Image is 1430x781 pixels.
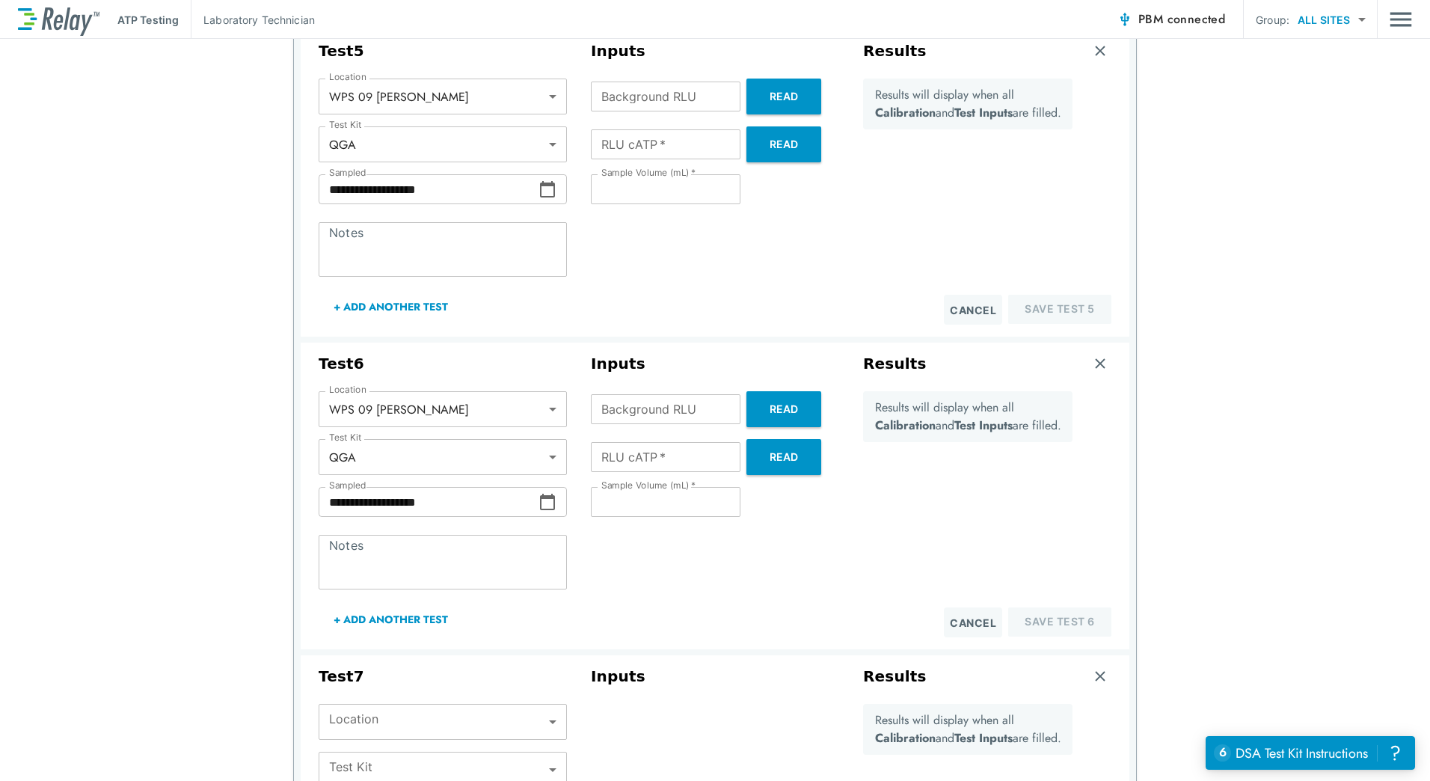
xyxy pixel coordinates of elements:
label: Sampled [329,480,366,491]
button: Cancel [944,607,1002,637]
h3: Results [863,42,927,61]
div: QGA [319,442,567,472]
h3: Results [863,667,927,686]
img: LuminUltra Relay [18,4,99,36]
button: Main menu [1390,5,1412,34]
b: Test Inputs [954,104,1013,121]
button: Read [746,79,821,114]
h3: Test 6 [319,355,567,373]
b: Calibration [875,417,936,434]
b: Calibration [875,104,936,121]
h3: Inputs [591,667,839,686]
p: Laboratory Technician [203,12,315,28]
b: Calibration [875,729,936,747]
span: connected [1167,10,1226,28]
p: Group: [1256,12,1289,28]
img: Drawer Icon [1390,5,1412,34]
button: Cancel [944,295,1002,325]
button: Read [746,126,821,162]
h3: Inputs [591,42,839,61]
label: Test Kit [329,432,362,443]
b: Test Inputs [954,417,1013,434]
iframe: Resource center [1206,736,1415,770]
h3: Test 7 [319,667,567,686]
p: Results will display when all and are filled. [875,86,1061,122]
label: Test Kit [329,120,362,130]
img: Connected Icon [1117,12,1132,27]
button: + Add Another Test [319,289,463,325]
input: Choose date, selected date is Sep 15, 2025 [319,174,538,204]
div: QGA [319,129,567,159]
button: PBM connected [1111,4,1231,34]
span: PBM [1138,9,1225,30]
p: Results will display when all and are filled. [875,711,1061,747]
h3: Test 5 [319,42,567,61]
h3: Results [863,355,927,373]
img: Remove [1093,356,1108,371]
label: Sampled [329,168,366,178]
label: Sample Volume (mL) [601,480,696,491]
label: Location [329,72,366,82]
div: WPS 09 [PERSON_NAME] [319,82,567,111]
button: + Add Another Test [319,601,463,637]
p: ATP Testing [117,12,179,28]
h3: Inputs [591,355,839,373]
button: Read [746,439,821,475]
b: Test Inputs [954,729,1013,747]
img: Remove [1093,43,1108,58]
label: Location [329,385,366,395]
p: Results will display when all and are filled. [875,399,1061,435]
button: Read [746,391,821,427]
div: WPS 09 [PERSON_NAME] [319,394,567,424]
input: Choose date, selected date is Sep 15, 2025 [319,487,538,517]
label: Sample Volume (mL) [601,168,696,178]
img: Remove [1093,669,1108,684]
